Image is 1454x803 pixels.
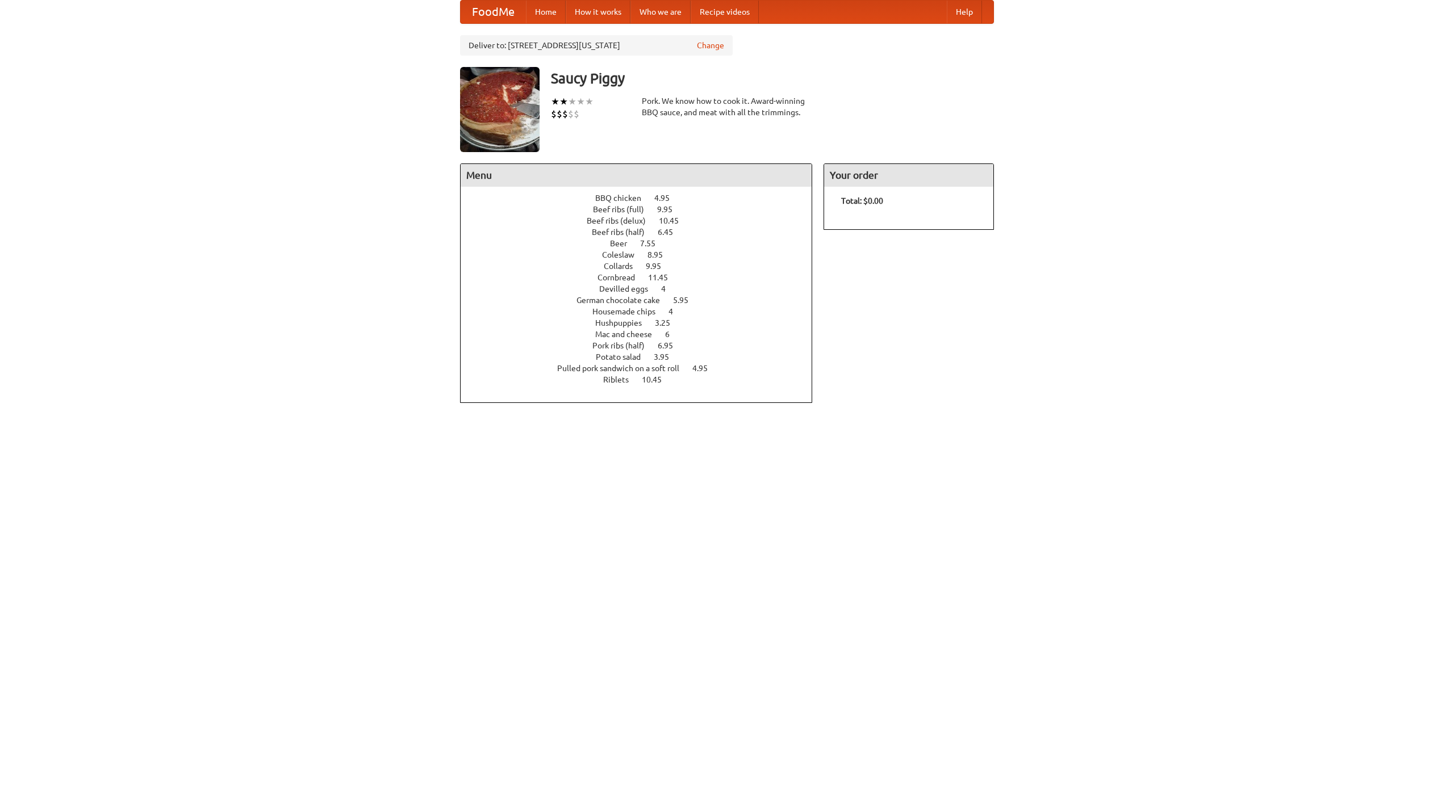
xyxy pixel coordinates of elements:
span: 7.55 [640,239,667,248]
a: FoodMe [461,1,526,23]
span: 6 [665,330,681,339]
h3: Saucy Piggy [551,67,994,90]
span: German chocolate cake [576,296,671,305]
li: $ [557,108,562,120]
a: Riblets 10.45 [603,375,683,384]
div: Deliver to: [STREET_ADDRESS][US_STATE] [460,35,733,56]
span: 9.95 [657,205,684,214]
a: Mac and cheese 6 [595,330,691,339]
a: Beef ribs (half) 6.45 [592,228,694,237]
span: 6.95 [658,341,684,350]
img: angular.jpg [460,67,540,152]
a: Housemade chips 4 [592,307,694,316]
span: Hushpuppies [595,318,653,327]
a: Cornbread 11.45 [598,273,689,282]
span: Beef ribs (full) [593,205,655,214]
span: Mac and cheese [595,330,663,339]
span: 10.45 [659,216,690,225]
span: 5.95 [673,296,700,305]
li: $ [574,108,579,120]
span: Collards [604,262,644,271]
li: ★ [568,95,576,108]
a: Who we are [630,1,691,23]
a: Home [526,1,566,23]
span: 4 [661,284,677,293]
h4: Menu [461,164,812,187]
a: Pork ribs (half) 6.95 [592,341,694,350]
a: Coleslaw 8.95 [602,250,684,259]
span: Devilled eggs [599,284,659,293]
span: Coleslaw [602,250,646,259]
a: Potato salad 3.95 [596,352,690,361]
a: BBQ chicken 4.95 [595,194,691,203]
li: ★ [576,95,585,108]
span: Beef ribs (half) [592,228,656,237]
span: Beer [610,239,638,248]
span: 4.95 [692,364,719,373]
li: $ [551,108,557,120]
a: Recipe videos [691,1,759,23]
span: Pork ribs (half) [592,341,656,350]
a: Beef ribs (full) 9.95 [593,205,693,214]
span: BBQ chicken [595,194,653,203]
a: Beef ribs (delux) 10.45 [587,216,700,225]
span: Pulled pork sandwich on a soft roll [557,364,691,373]
li: $ [562,108,568,120]
span: 4.95 [654,194,681,203]
span: 4 [668,307,684,316]
span: 11.45 [648,273,679,282]
h4: Your order [824,164,993,187]
a: Help [947,1,982,23]
span: 8.95 [647,250,674,259]
li: ★ [585,95,594,108]
span: Cornbread [598,273,646,282]
a: Devilled eggs 4 [599,284,687,293]
a: Change [697,40,724,51]
span: Beef ribs (delux) [587,216,657,225]
span: 6.45 [658,228,684,237]
span: 3.95 [654,352,680,361]
a: How it works [566,1,630,23]
span: Potato salad [596,352,652,361]
a: Pulled pork sandwich on a soft roll 4.95 [557,364,729,373]
a: Collards 9.95 [604,262,682,271]
a: Hushpuppies 3.25 [595,318,691,327]
span: Housemade chips [592,307,667,316]
b: Total: $0.00 [841,196,883,205]
span: Riblets [603,375,640,384]
li: ★ [551,95,559,108]
li: $ [568,108,574,120]
span: 9.95 [646,262,672,271]
div: Pork. We know how to cook it. Award-winning BBQ sauce, and meat with all the trimmings. [642,95,812,118]
li: ★ [559,95,568,108]
span: 10.45 [642,375,673,384]
span: 3.25 [655,318,682,327]
a: German chocolate cake 5.95 [576,296,709,305]
a: Beer 7.55 [610,239,676,248]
